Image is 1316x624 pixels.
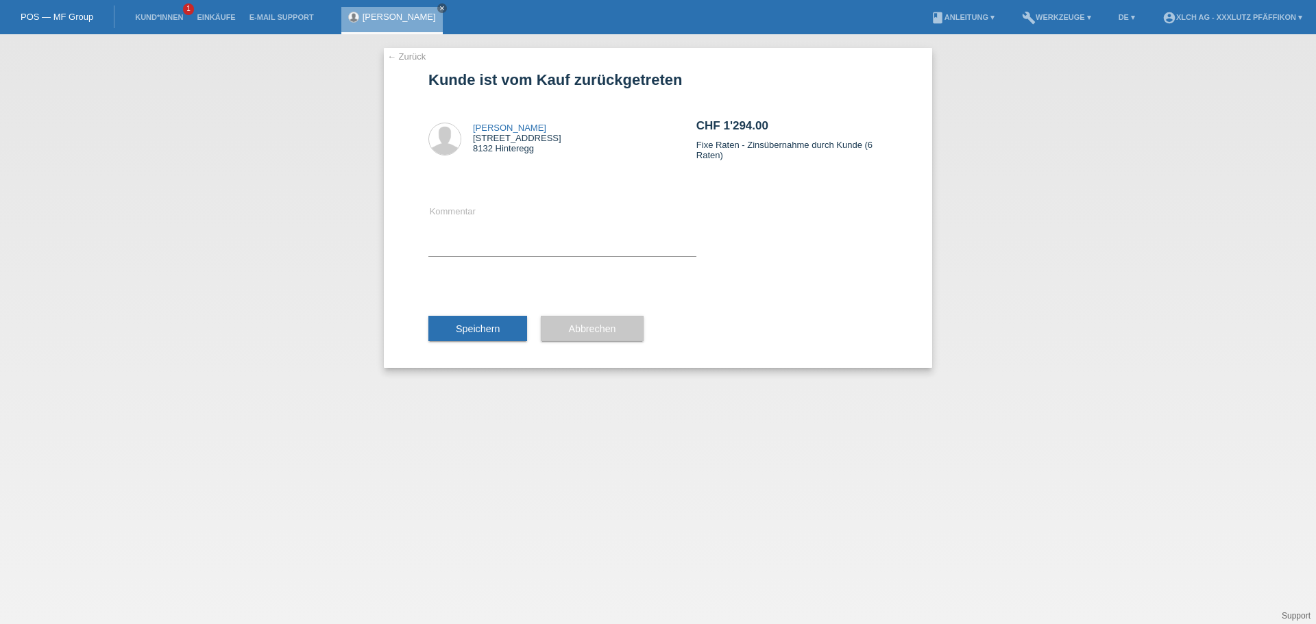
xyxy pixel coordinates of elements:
i: book [931,11,945,25]
h2: CHF 1'294.00 [696,119,888,140]
a: [PERSON_NAME] [363,12,436,22]
a: buildWerkzeuge ▾ [1015,13,1098,21]
i: account_circle [1162,11,1176,25]
a: DE ▾ [1112,13,1142,21]
h1: Kunde ist vom Kauf zurückgetreten [428,71,888,88]
span: Speichern [456,323,500,334]
a: POS — MF Group [21,12,93,22]
a: Kund*innen [128,13,190,21]
button: Speichern [428,316,527,342]
a: E-Mail Support [243,13,321,21]
a: bookAnleitung ▾ [924,13,1001,21]
a: account_circleXLCH AG - XXXLutz Pfäffikon ▾ [1156,13,1309,21]
span: 1 [183,3,194,15]
div: [STREET_ADDRESS] 8132 Hinteregg [473,123,561,153]
span: Abbrechen [568,323,616,334]
a: Einkäufe [190,13,242,21]
i: close [439,5,446,12]
i: build [1022,11,1036,25]
button: Abbrechen [541,316,643,342]
a: close [437,3,447,13]
a: ← Zurück [387,51,426,62]
a: Support [1282,611,1311,621]
div: Fixe Raten - Zinsübernahme durch Kunde (6 Raten) [696,95,888,184]
a: [PERSON_NAME] [473,123,546,133]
